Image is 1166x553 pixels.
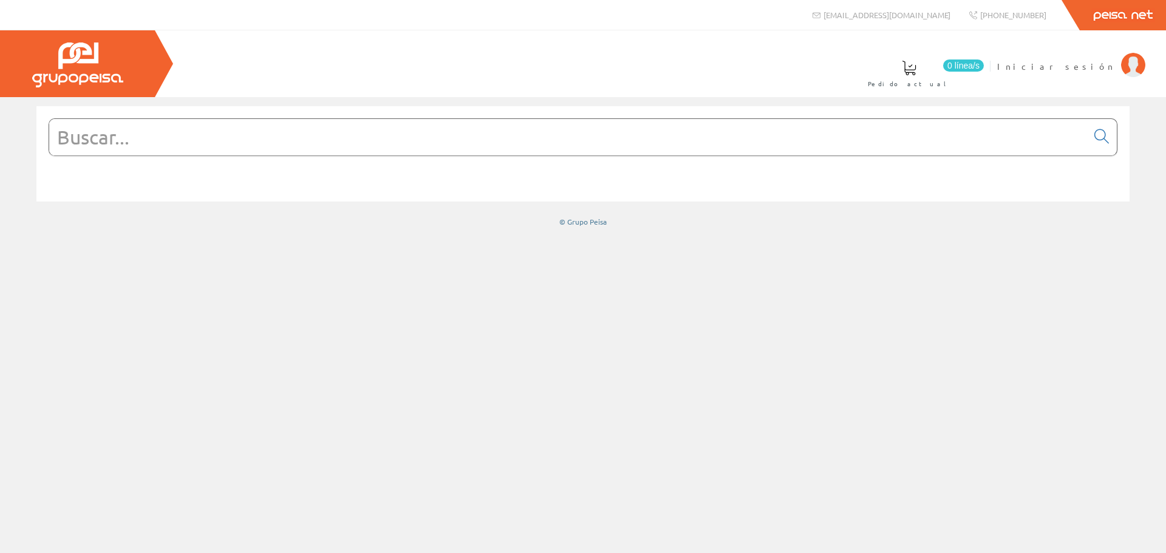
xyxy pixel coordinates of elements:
[49,119,1087,155] input: Buscar...
[997,50,1145,62] a: Iniciar sesión
[823,10,950,20] span: [EMAIL_ADDRESS][DOMAIN_NAME]
[32,42,123,87] img: Grupo Peisa
[943,59,984,72] span: 0 línea/s
[980,10,1046,20] span: [PHONE_NUMBER]
[868,78,950,90] span: Pedido actual
[997,60,1115,72] span: Iniciar sesión
[36,217,1130,227] div: © Grupo Peisa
